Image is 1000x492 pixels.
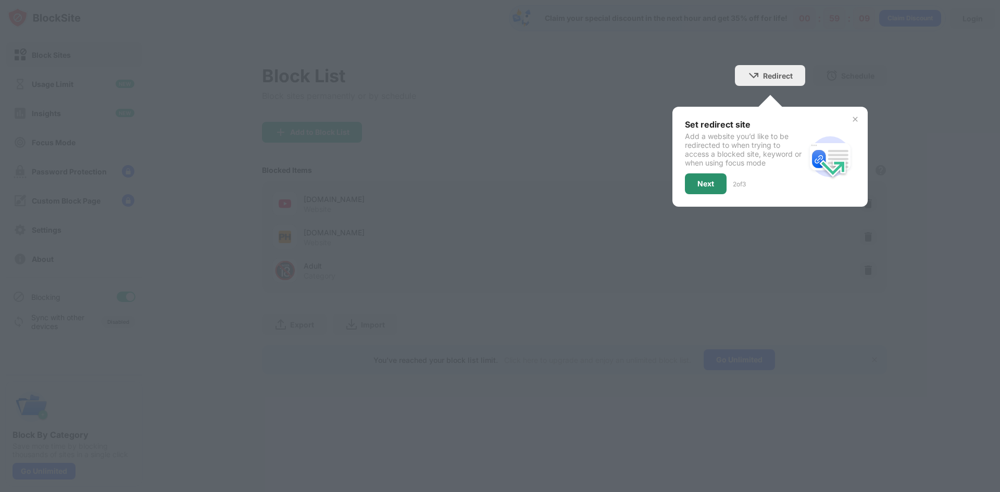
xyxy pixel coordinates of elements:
[697,180,714,188] div: Next
[763,71,793,80] div: Redirect
[685,119,805,130] div: Set redirect site
[733,180,746,188] div: 2 of 3
[851,115,859,123] img: x-button.svg
[805,132,855,182] img: redirect.svg
[685,132,805,167] div: Add a website you’d like to be redirected to when trying to access a blocked site, keyword or whe...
